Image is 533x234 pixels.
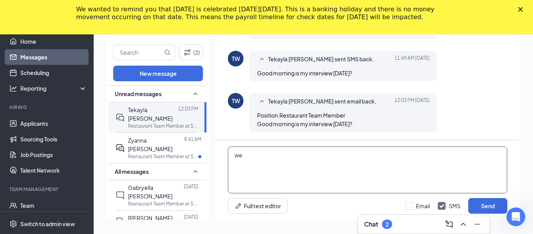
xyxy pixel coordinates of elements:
[20,147,87,163] a: Job Postings
[20,34,87,49] a: Home
[183,48,192,57] svg: Filter
[471,218,483,230] button: Minimize
[115,113,125,122] svg: DoubleChat
[394,55,430,64] span: [DATE] 11:49 AM
[128,123,198,129] p: Restaurant Team Member at Store #2588
[468,198,507,214] button: Send
[364,220,378,229] h3: Chat
[191,167,200,176] svg: SmallChevronUp
[20,163,87,178] a: Talent Network
[443,218,455,230] button: ComposeMessage
[386,221,389,228] div: 2
[9,104,85,111] div: Hiring
[179,45,203,60] button: Filter (2)
[128,184,172,200] span: Gabryella [PERSON_NAME]
[444,220,454,229] svg: ComposeMessage
[457,218,469,230] button: ChevronUp
[128,200,198,207] p: Restaurant Team Member at Store #2588
[232,55,240,63] div: TW
[268,55,374,64] span: Tekayla [PERSON_NAME] sent SMS back.
[9,186,85,193] div: Team Management
[235,202,242,210] svg: Pen
[458,220,468,229] svg: ChevronUp
[184,214,198,220] p: [DATE]
[184,183,198,190] p: [DATE]
[232,97,240,105] div: TW
[191,89,200,98] svg: SmallChevronUp
[164,49,171,55] svg: MagnifyingGlass
[115,217,125,226] svg: DoubleChat
[228,146,507,193] textarea: we
[115,143,125,153] svg: ActiveDoubleChat
[20,116,87,131] a: Applicants
[178,105,198,112] p: 12:03 PM
[257,55,266,64] svg: SmallChevronUp
[473,220,482,229] svg: Minimize
[257,112,352,127] span: Position:Restaurant Team Member Good morning is my interview [DATE]?
[268,97,377,106] span: Tekayla [PERSON_NAME] sent email back.
[20,198,87,213] a: Team
[20,220,75,228] div: Switch to admin view
[113,66,203,81] button: New message
[9,220,17,228] svg: Settings
[20,131,87,147] a: Sourcing Tools
[506,207,525,226] iframe: Intercom live chat
[114,45,163,60] input: Search
[394,97,430,106] span: [DATE] 12:03 PM
[184,136,201,143] p: 8:41 AM
[115,191,125,200] svg: ChatInactive
[20,49,87,65] a: Messages
[128,106,172,122] span: Tekayla [PERSON_NAME]
[518,7,526,12] div: Close
[115,168,149,175] span: All messages
[128,214,172,221] span: [PERSON_NAME]
[9,84,17,92] svg: Analysis
[228,198,288,214] button: Full text editorPen
[115,90,162,98] span: Unread messages
[128,137,172,152] span: Zyanna [PERSON_NAME]
[257,70,352,77] span: Good morning is my interview [DATE]?
[20,65,87,80] a: Scheduling
[128,153,198,160] p: Restaurant Team Member at Store #2588
[20,84,87,92] div: Reporting
[76,5,444,21] div: We wanted to remind you that [DATE] is celebrated [DATE][DATE]. This is a banking holiday and the...
[257,97,266,106] svg: SmallChevronUp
